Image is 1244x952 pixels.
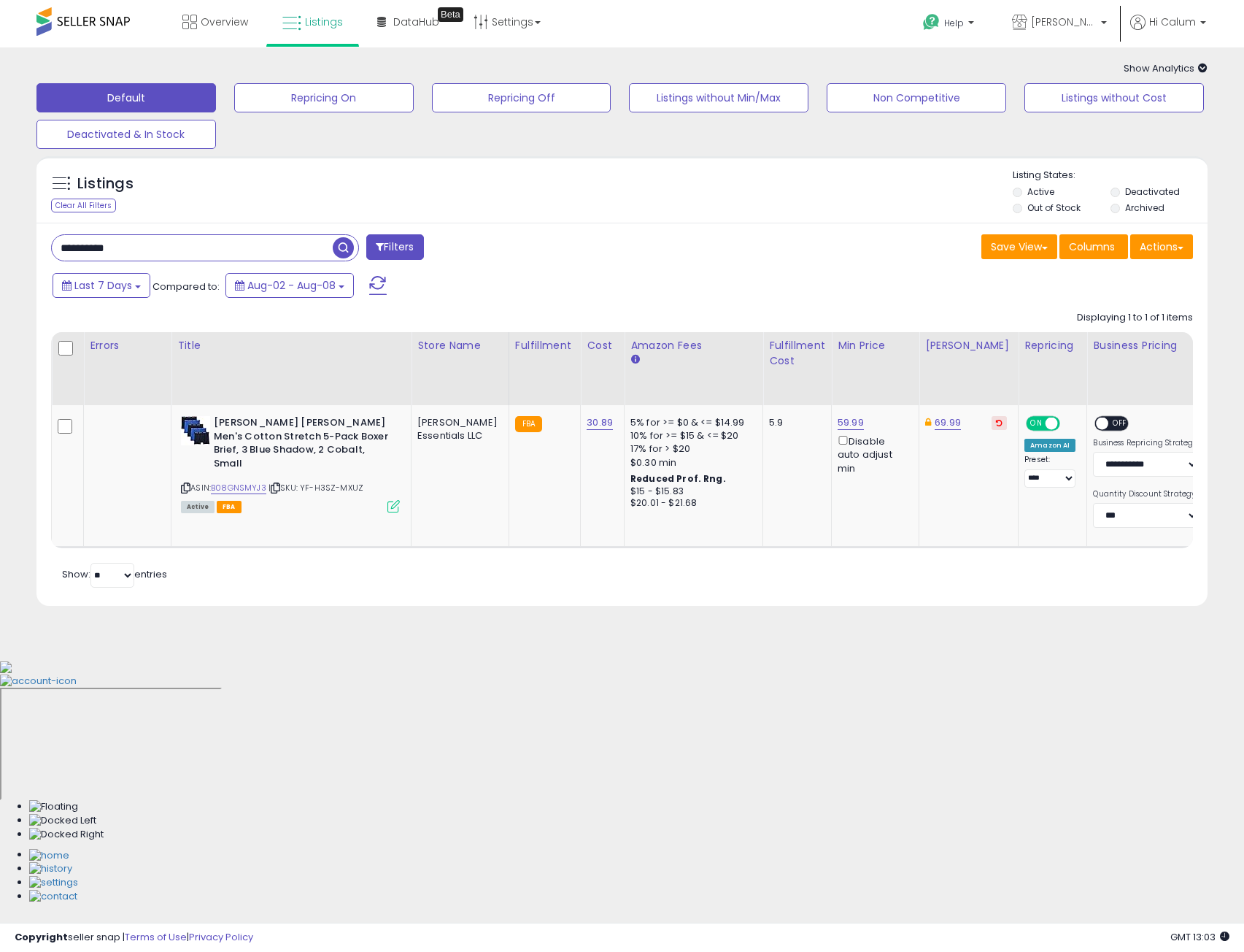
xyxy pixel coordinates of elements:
[29,890,77,904] img: Contact
[1058,418,1081,430] span: OFF
[1093,489,1199,499] label: Quantity Discount Strategy:
[234,83,414,112] button: Repricing On
[629,83,808,112] button: Listings without Min/Max
[152,280,220,293] span: Compared to:
[1077,311,1193,325] div: Displaying 1 to 1 of 1 items
[1024,439,1075,452] div: Amazon AI
[515,338,574,353] div: Fulfillment
[838,338,913,353] div: Min Price
[1093,438,1199,448] label: Business Repricing Strategy:
[1130,234,1193,259] button: Actions
[827,83,1006,112] button: Non Competitive
[922,13,940,31] i: Get Help
[181,416,210,445] img: 41cHjT-1uFL._SL40_.jpg
[268,482,363,494] span: | SKU: YF-H3SZ-MXUZ
[630,442,752,456] div: 17% for > $20
[630,497,752,510] div: $20.01 - $21.68
[630,429,752,442] div: 10% for >= $15 & <= $20
[29,800,78,814] img: Floating
[1059,234,1128,259] button: Columns
[1149,15,1196,29] span: Hi Calum
[36,83,216,112] button: Default
[630,338,757,353] div: Amazon Fees
[29,862,72,876] img: History
[911,2,989,47] a: Help
[1124,61,1208,75] span: Show Analytics
[1125,185,1180,198] label: Deactivated
[1130,15,1206,47] a: Hi Calum
[181,416,400,511] div: ASIN:
[1024,455,1075,488] div: Preset:
[769,338,825,369] div: Fulfillment Cost
[225,273,354,298] button: Aug-02 - Aug-08
[944,17,964,29] span: Help
[438,7,463,22] div: Tooltip anchor
[1024,83,1204,112] button: Listings without Cost
[217,501,242,513] span: FBA
[36,120,216,149] button: Deactivated & In Stock
[630,485,752,498] div: $15 - $15.83
[432,83,611,112] button: Repricing Off
[305,15,343,29] span: Listings
[393,15,439,29] span: DataHub
[925,338,1012,353] div: [PERSON_NAME]
[29,814,96,828] img: Docked Left
[1109,418,1132,430] span: OFF
[587,338,618,353] div: Cost
[177,338,405,353] div: Title
[1069,239,1115,254] span: Columns
[74,278,132,293] span: Last 7 Days
[247,278,336,293] span: Aug-02 - Aug-08
[630,353,639,366] small: Amazon Fees.
[1027,185,1054,198] label: Active
[211,482,266,494] a: B08GNSMYJ3
[214,416,391,474] b: [PERSON_NAME] [PERSON_NAME] Men's Cotton Stretch 5-Pack Boxer Brief, 3 Blue Shadow, 2 Cobalt, Small
[1125,201,1164,214] label: Archived
[29,828,104,842] img: Docked Right
[925,418,931,427] i: This overrides the store level Dynamic Max Price for this listing
[630,416,752,429] div: 5% for >= $0 & <= $14.99
[29,849,69,863] img: Home
[630,472,726,485] b: Reduced Prof. Rng.
[515,416,542,432] small: FBA
[417,416,498,442] div: [PERSON_NAME] Essentials LLC
[935,415,961,430] a: 69.99
[77,174,134,194] h5: Listings
[90,338,165,353] div: Errors
[769,416,820,429] div: 5.9
[366,234,423,260] button: Filters
[181,501,215,513] span: All listings currently available for purchase on Amazon
[51,199,116,212] div: Clear All Filters
[1027,418,1046,430] span: ON
[838,433,908,475] div: Disable auto adjust min
[630,456,752,469] div: $0.30 min
[1093,338,1241,353] div: Business Pricing
[417,338,503,353] div: Store Name
[1013,169,1208,183] p: Listing States:
[587,415,613,430] a: 30.89
[838,415,864,430] a: 59.99
[1024,338,1081,353] div: Repricing
[981,234,1057,259] button: Save View
[53,273,150,298] button: Last 7 Days
[1027,201,1081,214] label: Out of Stock
[1031,15,1097,29] span: [PERSON_NAME] Essentials LLC
[62,567,167,581] span: Show: entries
[996,419,1002,426] i: Revert to store-level Dynamic Max Price
[201,15,248,29] span: Overview
[29,876,78,890] img: Settings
